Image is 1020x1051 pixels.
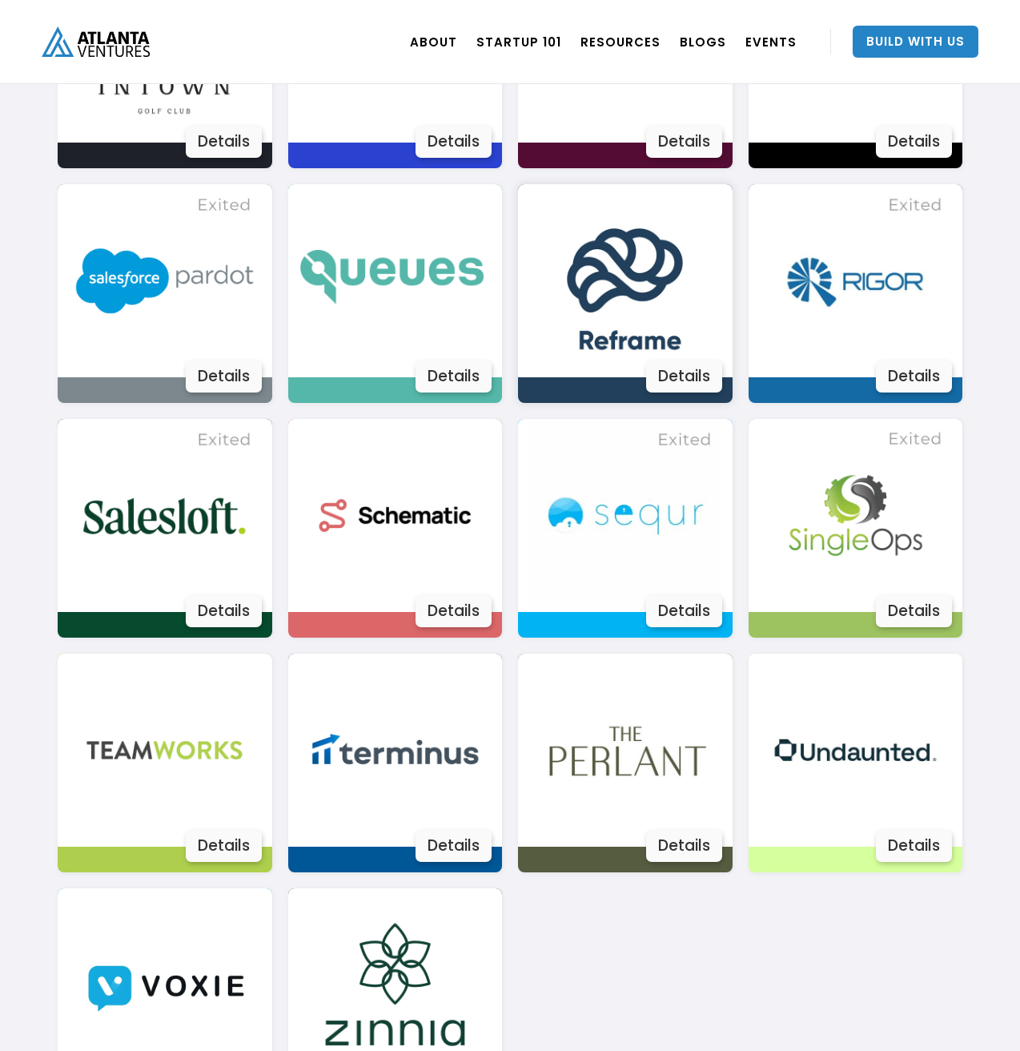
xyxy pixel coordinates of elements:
img: Image 3 [528,419,721,612]
a: RESOURCES [580,19,661,64]
img: Image 3 [759,654,952,847]
a: EVENTS [745,19,797,64]
img: Image 3 [528,654,721,847]
img: Image 3 [299,419,492,612]
div: Details [186,830,262,862]
div: Details [646,830,722,862]
div: Details [186,360,262,393]
img: Image 3 [299,184,492,377]
a: BLOGS [680,19,726,64]
div: Details [646,595,722,627]
div: Details [876,126,952,158]
div: Details [186,595,262,627]
div: Details [416,595,492,627]
a: Build With Us [853,26,978,58]
div: Details [416,126,492,158]
img: Image 3 [68,654,261,847]
div: Details [416,360,492,393]
div: Details [876,360,952,393]
img: Image 3 [759,184,952,377]
img: Image 3 [299,654,492,847]
a: Startup 101 [476,19,561,64]
a: ABOUT [410,19,457,64]
div: Details [646,360,722,393]
div: Details [646,126,722,158]
div: Details [876,595,952,627]
img: Image 3 [68,419,261,612]
img: Image 3 [528,184,721,377]
div: Details [186,126,262,158]
div: Details [416,830,492,862]
img: Image 3 [68,184,261,377]
img: Image 3 [759,419,952,612]
div: Details [876,830,952,862]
